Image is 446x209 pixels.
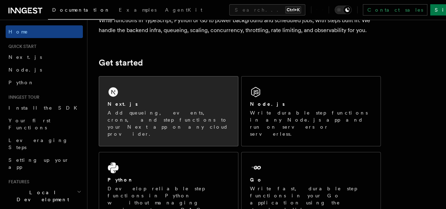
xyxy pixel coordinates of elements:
span: Examples [119,7,157,13]
span: Local Development [6,189,77,203]
span: Install the SDK [8,105,81,111]
span: Inngest tour [6,94,39,100]
span: Home [8,28,28,35]
span: Node.js [8,67,42,73]
a: Leveraging Steps [6,134,83,154]
button: Search...Ctrl+K [229,4,305,16]
a: AgentKit [161,2,207,19]
a: Install the SDK [6,102,83,114]
a: Node.js [6,63,83,76]
a: Get started [99,58,143,68]
kbd: Ctrl+K [285,6,301,13]
a: Your first Functions [6,114,83,134]
a: Documentation [48,2,115,20]
p: Write functions in TypeScript, Python or Go to power background and scheduled jobs, with steps bu... [99,16,381,35]
a: Next.js [6,51,83,63]
span: Setting up your app [8,157,69,170]
a: Node.jsWrite durable step functions in any Node.js app and run on servers or serverless. [241,76,381,146]
a: Setting up your app [6,154,83,173]
button: Local Development [6,186,83,206]
a: Next.jsAdd queueing, events, crons, and step functions to your Next app on any cloud provider. [99,76,238,146]
span: Next.js [8,54,42,60]
span: Quick start [6,44,36,49]
a: Home [6,25,83,38]
h2: Next.js [108,100,138,107]
a: Python [6,76,83,89]
span: Documentation [52,7,110,13]
span: AgentKit [165,7,202,13]
p: Write durable step functions in any Node.js app and run on servers or serverless. [250,109,372,137]
button: Toggle dark mode [335,6,352,14]
span: Leveraging Steps [8,137,68,150]
a: Contact sales [363,4,427,16]
span: Your first Functions [8,118,50,130]
h2: Go [250,176,263,183]
h2: Node.js [250,100,285,107]
p: Add queueing, events, crons, and step functions to your Next app on any cloud provider. [108,109,230,137]
h2: Python [108,176,134,183]
a: Examples [115,2,161,19]
span: Features [6,179,29,185]
span: Python [8,80,34,85]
